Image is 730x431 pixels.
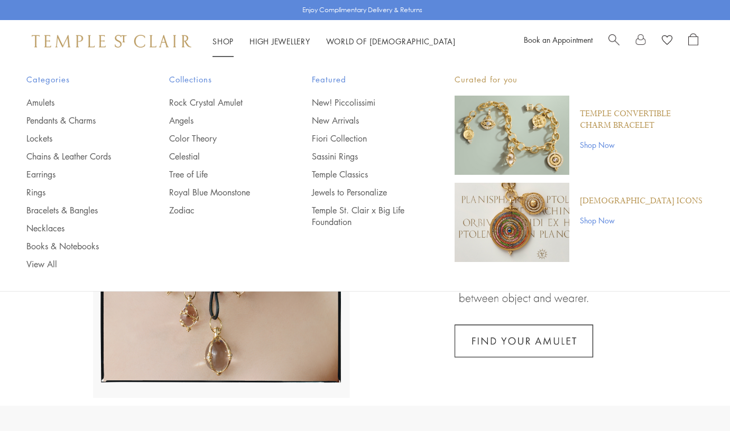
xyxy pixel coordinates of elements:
[26,258,127,270] a: View All
[608,33,620,49] a: Search
[312,115,412,126] a: New Arrivals
[26,133,127,144] a: Lockets
[26,151,127,162] a: Chains & Leather Cords
[212,36,234,46] a: ShopShop
[580,139,704,151] a: Shop Now
[326,36,456,46] a: World of [DEMOGRAPHIC_DATA]World of [DEMOGRAPHIC_DATA]
[677,381,719,420] iframe: Gorgias live chat messenger
[455,73,704,86] p: Curated for you
[26,115,127,126] a: Pendants & Charms
[26,186,127,198] a: Rings
[524,34,593,45] a: Book an Appointment
[169,73,270,86] span: Collections
[32,35,191,48] img: Temple St. Clair
[662,33,672,49] a: View Wishlist
[26,97,127,108] a: Amulets
[169,115,270,126] a: Angels
[312,168,412,180] a: Temple Classics
[250,36,310,46] a: High JewelleryHigh Jewellery
[312,204,412,228] a: Temple St. Clair x Big Life Foundation
[26,168,127,180] a: Earrings
[688,33,698,49] a: Open Shopping Bag
[26,73,127,86] span: Categories
[26,204,127,216] a: Bracelets & Bangles
[169,151,270,162] a: Celestial
[312,151,412,162] a: Sassini Rings
[26,222,127,234] a: Necklaces
[312,133,412,144] a: Fiori Collection
[169,186,270,198] a: Royal Blue Moonstone
[302,5,422,15] p: Enjoy Complimentary Delivery & Returns
[212,35,456,48] nav: Main navigation
[26,240,127,252] a: Books & Notebooks
[312,186,412,198] a: Jewels to Personalize
[169,133,270,144] a: Color Theory
[580,108,704,132] a: Temple Convertible Charm Bracelet
[312,73,412,86] span: Featured
[580,214,703,226] a: Shop Now
[169,97,270,108] a: Rock Crystal Amulet
[312,97,412,108] a: New! Piccolissimi
[580,195,703,207] a: [DEMOGRAPHIC_DATA] Icons
[169,204,270,216] a: Zodiac
[169,168,270,180] a: Tree of Life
